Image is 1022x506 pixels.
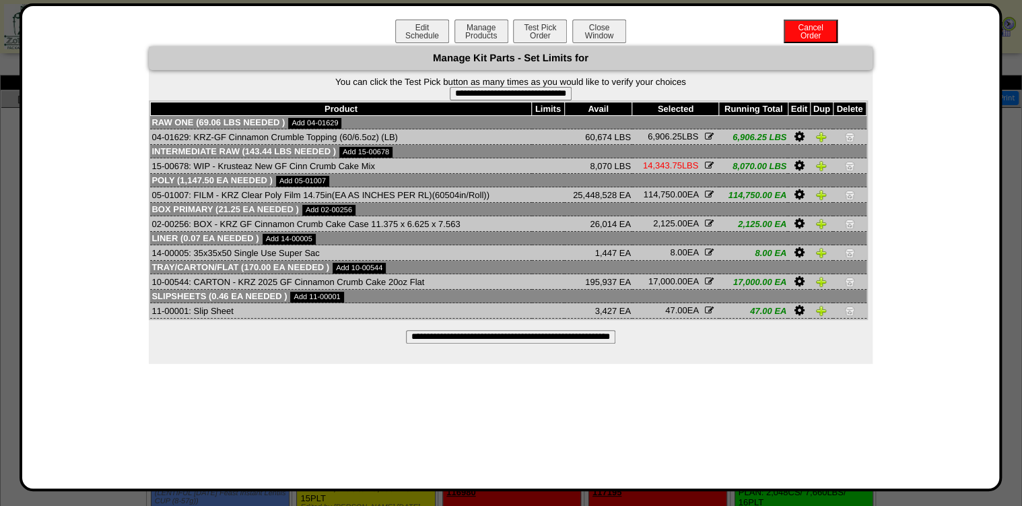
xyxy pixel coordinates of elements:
[564,274,632,290] td: 195,937 EA
[833,102,866,116] th: Delete
[564,158,632,174] td: 8,070 LBS
[150,303,531,319] td: 11-00001: Slip Sheet
[150,216,531,232] td: 02-00256: BOX - KRZ GF Cinnamon Crumb Cake Case 11.375 x 6.625 x 7.563
[643,189,687,199] span: 114,750.00
[816,189,827,200] img: Duplicate Item
[263,234,316,245] a: Add 14-00005
[150,290,866,303] td: Slipsheets (0.46 EA needed )
[572,20,626,43] button: CloseWindow
[150,102,531,116] th: Product
[571,30,627,40] a: CloseWindow
[670,247,687,257] span: 8.00
[816,276,827,287] img: Duplicate Item
[648,276,687,286] span: 17,000.00
[290,292,343,303] a: Add 11-00001
[150,274,531,290] td: 10-00544: CARTON - KRZ 2025 GF Cinnamon Crumb Cake 20oz Flat
[150,261,866,274] td: Tray/Carton/Flat (170.00 EA needed )
[564,245,632,261] td: 1,447 EA
[719,274,788,290] td: 17,000.00 EA
[564,187,632,203] td: 25,448,528 EA
[150,187,531,203] td: 05-01007: FILM - KRZ Clear Poly Film 14.75in(EA AS INCHES PER RL)(60504in/Roll))
[150,232,866,245] td: Liner (0.07 EA needed )
[844,218,855,229] img: Delete Item
[816,218,827,229] img: Duplicate Item
[150,145,866,158] td: Intermediate Raw (143.44 LBS needed )
[564,216,632,232] td: 26,014 EA
[816,160,827,171] img: Duplicate Item
[719,187,788,203] td: 114,750.00 EA
[719,158,788,174] td: 8,070.00 LBS
[648,276,698,286] span: EA
[643,160,682,170] span: 14,343.75
[333,263,386,274] a: Add 10-00544
[454,20,508,43] button: ManageProducts
[844,305,855,316] img: Delete Item
[339,147,393,158] a: Add 15-00678
[844,131,855,142] img: Delete Item
[150,158,531,174] td: 15-00678: WIP - Krusteaz New GF Cinn Crumb Cake Mix
[648,131,682,141] span: 6,906.25
[302,205,355,216] a: Add 02-00256
[816,131,827,142] img: Duplicate Item
[665,305,698,315] span: EA
[719,245,788,261] td: 8.00 EA
[150,174,866,187] td: Poly (1,147.50 EA needed )
[149,46,873,70] div: Manage Kit Parts - Set Limits for
[643,189,698,199] span: EA
[150,116,866,129] td: Raw One (69.06 LBS needed )
[788,102,810,116] th: Edit
[395,20,449,43] button: EditSchedule
[719,129,788,145] td: 6,906.25 LBS
[810,102,833,116] th: Dup
[149,77,873,100] form: You can click the Test Pick button as many times as you would like to verify your choices
[564,102,632,116] th: Avail
[648,131,698,141] span: LBS
[844,189,855,200] img: Delete Item
[564,129,632,145] td: 60,674 LBS
[653,218,687,228] span: 2,125.00
[665,305,687,315] span: 47.00
[276,176,329,187] a: Add 05-01007
[670,247,698,257] span: EA
[719,303,788,319] td: 47.00 EA
[150,129,531,145] td: 04-01629: KRZ-GF Cinnamon Crumble Topping (60/6.5oz) (LB)
[784,20,838,43] button: CancelOrder
[632,102,719,116] th: Selected
[719,102,788,116] th: Running Total
[719,216,788,232] td: 2,125.00 EA
[150,203,866,216] td: Box Primary (21.25 EA needed )
[643,160,698,170] span: LBS
[532,102,565,116] th: Limits
[844,276,855,287] img: Delete Item
[844,247,855,258] img: Delete Item
[653,218,698,228] span: EA
[816,305,827,316] img: Duplicate Item
[564,303,632,319] td: 3,427 EA
[844,160,855,171] img: Delete Item
[150,245,531,261] td: 14-00005: 35x35x50 Single Use Super Sac
[513,20,567,43] button: Test PickOrder
[288,118,341,129] a: Add 04-01629
[816,247,827,258] img: Duplicate Item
